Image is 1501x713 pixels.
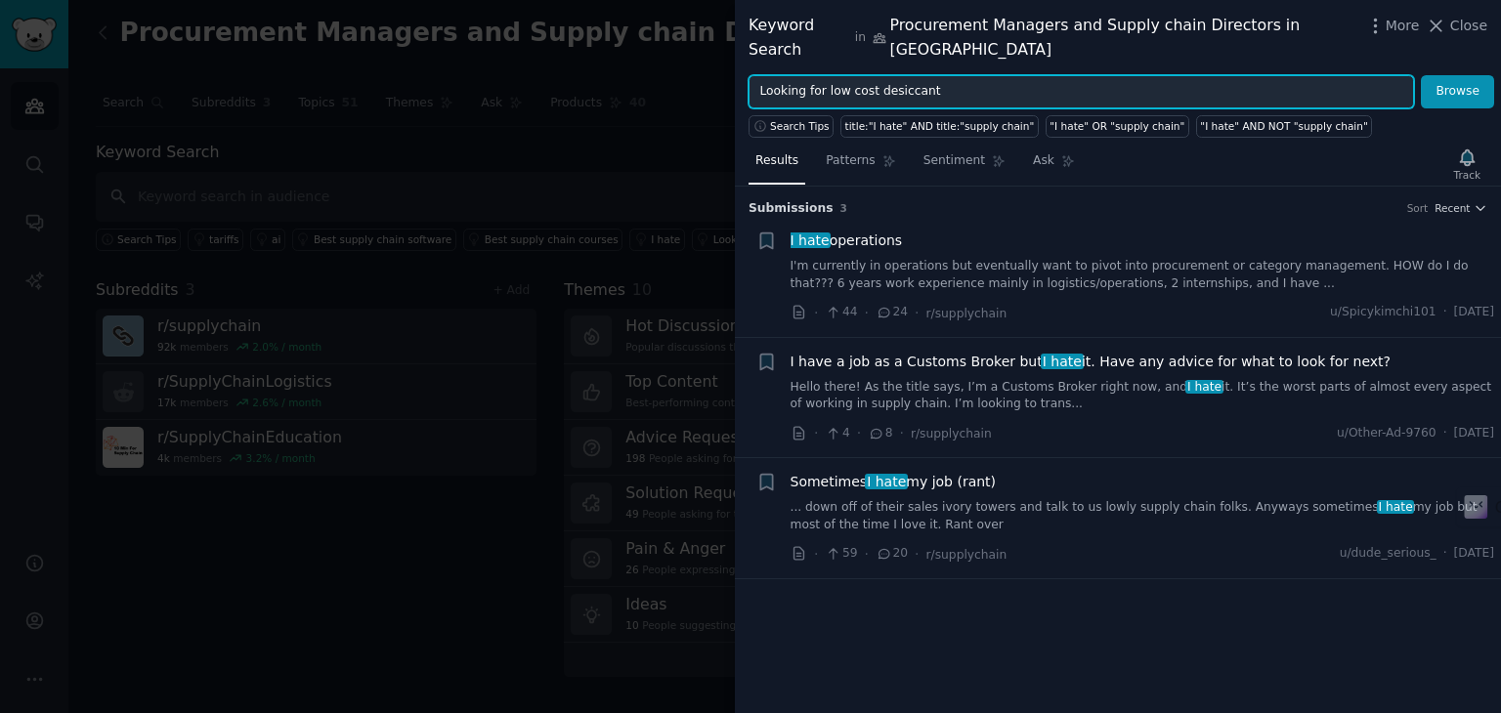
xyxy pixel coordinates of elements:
span: I have a job as a Customs Broker but it. Have any advice for what to look for next? [791,352,1391,372]
span: in [855,29,866,47]
span: More [1386,16,1420,36]
span: · [1443,304,1447,321]
a: Patterns [819,146,902,186]
span: Submission s [749,200,834,218]
a: Hello there! As the title says, I’m a Customs Broker right now, andI hateit. It’s the worst parts... [791,379,1495,413]
span: I hate [865,474,908,489]
span: Search Tips [770,119,830,133]
div: title:"I hate" AND title:"supply chain" [845,119,1035,133]
span: [DATE] [1454,304,1494,321]
a: I'm currently in operations but eventually want to pivot into procurement or category management.... [791,258,1495,292]
span: · [814,303,818,323]
span: operations [791,231,903,251]
input: Try a keyword related to your business [749,75,1414,108]
span: 59 [825,545,857,563]
span: I hate [1185,380,1223,394]
span: · [1443,425,1447,442]
span: · [857,423,861,443]
a: Results [749,146,805,186]
a: ... down off of their sales ivory towers and talk to us lowly supply chain folks. Anyways sometim... [791,499,1495,533]
div: Keyword Search Procurement Managers and Supply chain Directors in [GEOGRAPHIC_DATA] [749,14,1354,62]
span: · [915,303,919,323]
span: 20 [876,545,908,563]
span: u/Other-Ad-9760 [1337,425,1437,442]
a: "I hate" AND NOT "supply chain" [1196,115,1372,138]
a: I hateoperations [791,231,903,251]
a: Ask [1026,146,1082,186]
span: · [865,544,869,565]
span: 8 [868,425,892,442]
span: · [814,423,818,443]
span: · [915,544,919,565]
span: · [865,303,869,323]
span: I hate [1377,500,1415,514]
button: More [1365,16,1420,36]
a: Sentiment [917,146,1012,186]
span: Patterns [826,152,875,170]
span: r/supplychain [926,548,1008,562]
div: "I hate" AND NOT "supply chain" [1200,119,1367,133]
div: "I hate" OR "supply chain" [1050,119,1184,133]
span: I hate [1041,354,1084,369]
a: SometimesI hatemy job (rant) [791,472,997,492]
button: Recent [1435,201,1487,215]
a: I have a job as a Customs Broker butI hateit. Have any advice for what to look for next? [791,352,1391,372]
span: I hate [789,232,832,248]
span: [DATE] [1454,545,1494,563]
div: Sort [1407,201,1429,215]
button: Close [1426,16,1487,36]
span: r/supplychain [926,307,1008,320]
span: Sentiment [923,152,985,170]
span: Ask [1033,152,1054,170]
span: 4 [825,425,849,442]
span: · [900,423,904,443]
span: Recent [1435,201,1470,215]
span: u/Spicykimchi101 [1330,304,1437,321]
span: 3 [840,202,847,214]
span: Sometimes my job (rant) [791,472,997,492]
button: Search Tips [749,115,834,138]
span: 44 [825,304,857,321]
span: Close [1450,16,1487,36]
a: title:"I hate" AND title:"supply chain" [840,115,1039,138]
span: · [814,544,818,565]
a: "I hate" OR "supply chain" [1046,115,1189,138]
button: Browse [1421,75,1494,108]
span: [DATE] [1454,425,1494,442]
span: u/dude_serious_ [1340,545,1437,563]
span: r/supplychain [911,427,992,440]
span: Results [755,152,798,170]
span: · [1443,545,1447,563]
span: 24 [876,304,908,321]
